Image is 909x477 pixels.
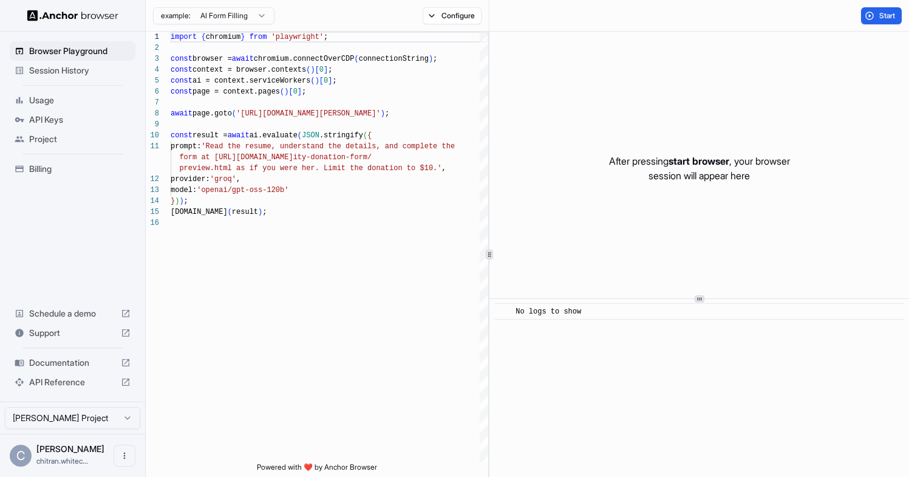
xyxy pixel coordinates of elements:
[192,88,280,96] span: page = context.pages
[179,197,183,205] span: )
[175,197,179,205] span: )
[192,77,310,85] span: ai = context.serviceWorkers
[171,197,175,205] span: }
[192,109,232,118] span: page.goto
[328,77,332,85] span: ]
[146,75,159,86] div: 5
[228,131,250,140] span: await
[192,66,306,74] span: context = browser.contexts
[319,131,363,140] span: .stringify
[36,444,104,454] span: Chi Tran
[10,372,135,392] div: API Reference
[262,208,267,216] span: ;
[146,97,159,108] div: 7
[319,77,324,85] span: [
[146,108,159,119] div: 8
[433,55,437,63] span: ;
[171,142,201,151] span: prompt:
[232,55,254,63] span: await
[250,33,267,41] span: from
[310,66,315,74] span: )
[171,109,192,118] span: await
[398,164,441,173] span: n to $10.'
[10,159,135,179] div: Billing
[27,10,118,21] img: Anchor Logo
[36,456,88,465] span: chitran.whitecat@gmail.com
[319,66,324,74] span: 0
[10,304,135,323] div: Schedule a demo
[310,77,315,85] span: (
[29,376,116,388] span: API Reference
[146,185,159,196] div: 13
[146,53,159,64] div: 3
[29,357,116,369] span: Documentation
[171,131,192,140] span: const
[288,88,293,96] span: [
[171,33,197,41] span: import
[29,45,131,57] span: Browser Playground
[324,33,328,41] span: ;
[10,323,135,343] div: Support
[29,64,131,77] span: Session History
[324,66,328,74] span: ]
[354,55,358,63] span: (
[29,94,131,106] span: Usage
[420,142,455,151] span: lete the
[29,133,131,145] span: Project
[232,109,236,118] span: (
[236,175,240,184] span: ,
[302,131,319,140] span: JSON
[293,153,372,162] span: ity-donation-form/
[10,110,135,129] div: API Keys
[315,77,319,85] span: )
[146,174,159,185] div: 12
[171,66,192,74] span: const
[206,33,241,41] span: chromium
[271,33,324,41] span: 'playwright'
[10,445,32,467] div: C
[10,61,135,80] div: Session History
[328,66,332,74] span: ;
[146,43,159,53] div: 2
[280,88,284,96] span: (
[10,91,135,110] div: Usage
[284,88,288,96] span: )
[179,153,293,162] span: form at [URL][DOMAIN_NAME]
[385,109,389,118] span: ;
[146,130,159,141] div: 10
[250,131,298,140] span: ai.evaluate
[367,131,372,140] span: {
[146,32,159,43] div: 1
[171,55,192,63] span: const
[257,462,377,477] span: Powered with ❤️ by Anchor Browser
[306,66,310,74] span: (
[332,77,336,85] span: ;
[609,154,790,183] p: After pressing , your browser session will appear here
[197,186,288,194] span: 'openai/gpt-oss-120b'
[146,141,159,152] div: 11
[171,77,192,85] span: const
[302,88,306,96] span: ;
[298,131,302,140] span: (
[146,207,159,218] div: 15
[232,208,258,216] span: result
[500,306,506,318] span: ​
[192,131,228,140] span: result =
[441,164,446,173] span: ,
[861,7,902,24] button: Start
[171,208,228,216] span: [DOMAIN_NAME]
[240,33,245,41] span: }
[146,218,159,228] div: 16
[29,114,131,126] span: API Keys
[236,109,381,118] span: '[URL][DOMAIN_NAME][PERSON_NAME]'
[161,11,191,21] span: example:
[298,88,302,96] span: ]
[146,196,159,207] div: 14
[29,307,116,320] span: Schedule a demo
[146,64,159,75] div: 4
[29,163,131,175] span: Billing
[171,186,197,194] span: model:
[146,86,159,97] div: 6
[179,164,398,173] span: preview.html as if you were her. Limit the donatio
[359,55,429,63] span: connectionString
